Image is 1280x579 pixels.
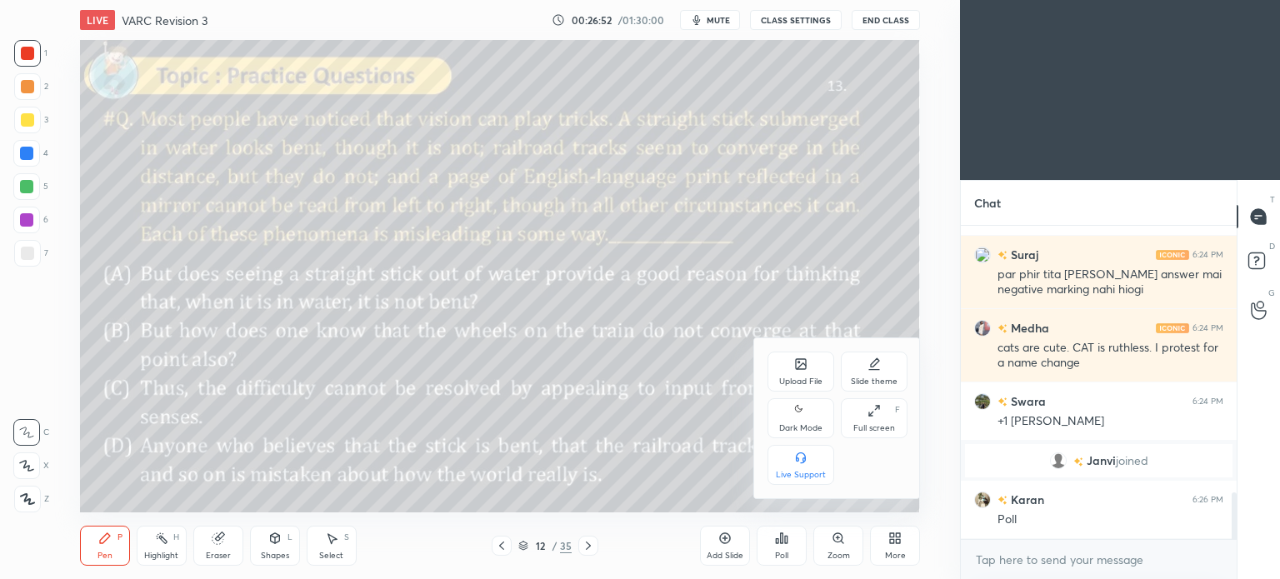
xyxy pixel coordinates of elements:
[853,424,895,432] div: Full screen
[851,377,897,386] div: Slide theme
[779,377,822,386] div: Upload File
[776,471,826,479] div: Live Support
[895,406,900,414] div: F
[779,424,822,432] div: Dark Mode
